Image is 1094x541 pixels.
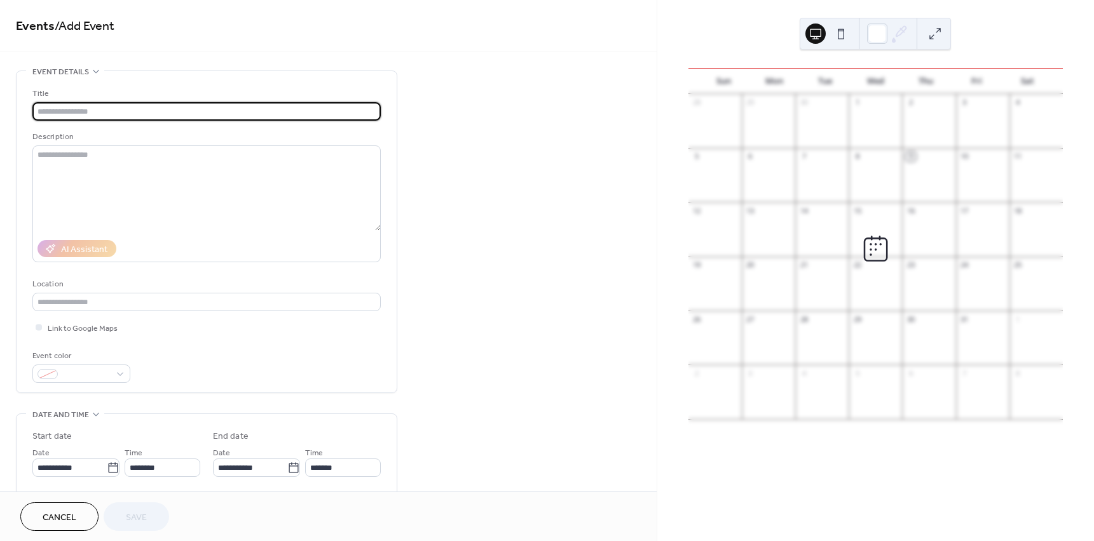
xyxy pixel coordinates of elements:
[852,152,862,161] div: 8
[746,260,755,270] div: 20
[906,98,915,107] div: 2
[32,446,50,460] span: Date
[213,446,230,460] span: Date
[32,87,378,100] div: Title
[799,98,809,107] div: 30
[125,446,142,460] span: Time
[55,14,114,39] span: / Add Event
[852,260,862,270] div: 22
[852,98,862,107] div: 1
[1013,152,1023,161] div: 11
[32,430,72,443] div: Start date
[32,349,128,363] div: Event color
[1013,260,1023,270] div: 25
[852,206,862,215] div: 15
[906,206,915,215] div: 16
[692,152,702,161] div: 5
[800,69,851,94] div: Tue
[213,430,249,443] div: End date
[852,314,862,324] div: 29
[1013,368,1023,378] div: 8
[305,446,323,460] span: Time
[692,206,702,215] div: 12
[32,277,378,291] div: Location
[901,69,952,94] div: Thu
[746,98,755,107] div: 29
[32,130,378,144] div: Description
[32,408,89,422] span: Date and time
[960,260,969,270] div: 24
[692,314,702,324] div: 26
[960,314,969,324] div: 31
[960,206,969,215] div: 17
[960,368,969,378] div: 7
[746,206,755,215] div: 13
[952,69,1002,94] div: Fri
[960,98,969,107] div: 3
[1002,69,1053,94] div: Sat
[1013,206,1023,215] div: 18
[852,368,862,378] div: 5
[799,314,809,324] div: 28
[906,152,915,161] div: 9
[850,69,901,94] div: Wed
[16,14,55,39] a: Events
[960,152,969,161] div: 10
[799,206,809,215] div: 14
[20,502,99,531] button: Cancel
[746,368,755,378] div: 3
[32,65,89,79] span: Event details
[906,368,915,378] div: 6
[692,98,702,107] div: 28
[799,152,809,161] div: 7
[1013,98,1023,107] div: 4
[43,511,76,524] span: Cancel
[799,368,809,378] div: 4
[906,314,915,324] div: 30
[799,260,809,270] div: 21
[746,152,755,161] div: 6
[692,368,702,378] div: 2
[692,260,702,270] div: 19
[699,69,749,94] div: Sun
[746,314,755,324] div: 27
[906,260,915,270] div: 23
[749,69,800,94] div: Mon
[1013,314,1023,324] div: 1
[48,322,118,335] span: Link to Google Maps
